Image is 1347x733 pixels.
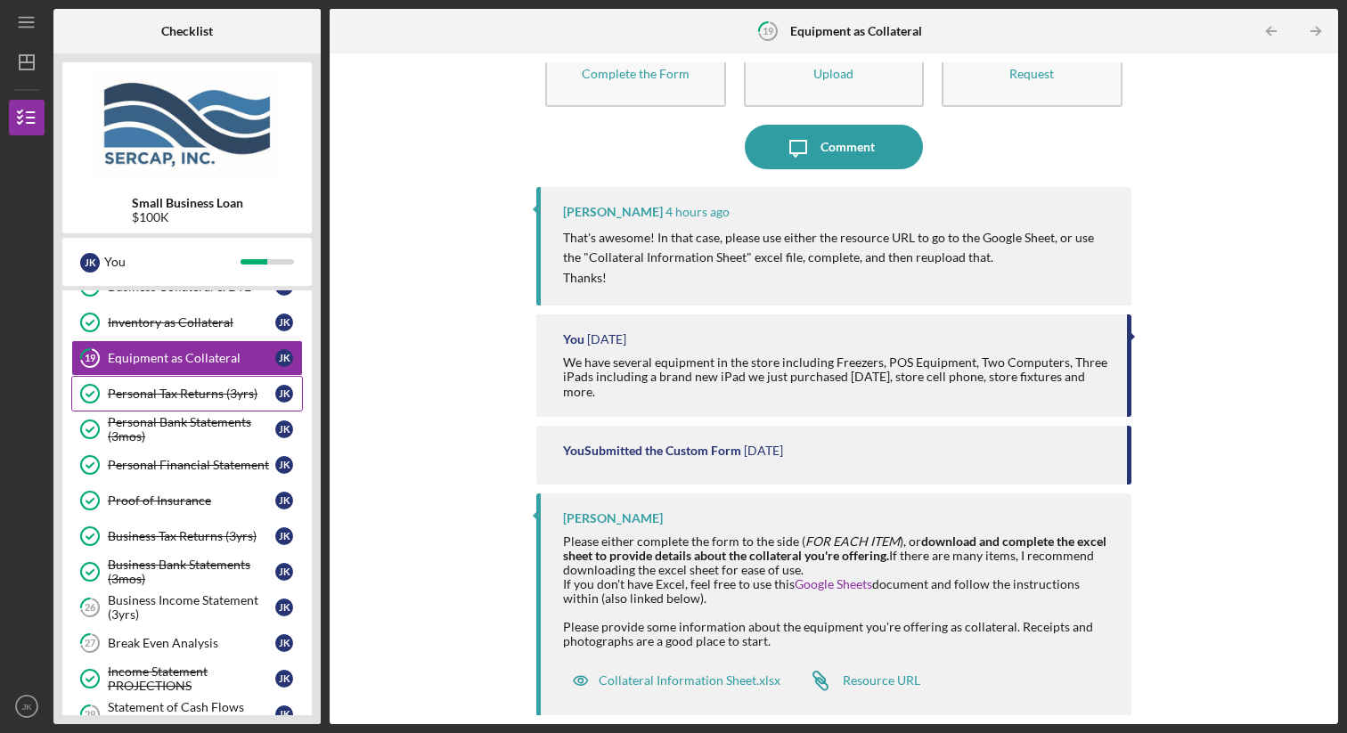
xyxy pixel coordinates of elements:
button: Collateral Information Sheet.xlsx [563,663,789,698]
div: J K [275,670,293,688]
tspan: 29 [85,709,96,721]
a: Income Statement PROJECTIONSJK [71,661,303,696]
strong: download and complete the excel sheet to provide details about the collateral you're offering. [563,533,1106,563]
time: 2025-08-14 18:55 [665,205,730,219]
div: Equipment as Collateral [108,351,275,365]
div: You [563,332,584,346]
p: That's awesome! In that case, please use either the resource URL to go to the Google Sheet, or us... [563,228,1113,268]
div: Business Bank Statements (3mos) [108,558,275,586]
div: You [104,247,241,277]
time: 2025-08-13 18:03 [744,444,783,458]
tspan: 27 [85,638,96,649]
div: J K [275,599,293,616]
div: Please provide some information about the equipment you're offering as collateral. Receipts and p... [563,620,1113,648]
div: J K [275,527,293,545]
div: $100K [132,210,243,224]
div: J K [275,563,293,581]
p: Thanks! [563,268,1113,288]
div: J K [275,634,293,652]
a: Business Bank Statements (3mos)JK [71,554,303,590]
div: Comment [820,125,875,169]
div: You Submitted the Custom Form [563,444,741,458]
div: Income Statement PROJECTIONS [108,664,275,693]
tspan: 19 [762,25,773,37]
div: J K [275,705,293,723]
div: J K [275,314,293,331]
button: Comment [745,125,923,169]
div: J K [275,349,293,367]
div: Proof of Insurance [108,493,275,508]
button: JK [9,688,45,724]
img: Product logo [62,71,312,178]
div: Complete the Form [582,67,690,80]
div: J K [275,385,293,403]
div: Personal Financial Statement [108,458,275,472]
div: Business Income Statement (3yrs) [108,593,275,622]
a: Inventory as CollateralJK [71,305,303,340]
div: Business Tax Returns (3yrs) [108,529,275,543]
a: Personal Bank Statements (3mos)JK [71,411,303,447]
div: Statement of Cash Flows (3yrs) [108,700,275,729]
div: If you don't have Excel, feel free to use this document and follow the instructions within (also ... [563,577,1113,606]
div: J K [275,492,293,509]
a: Proof of InsuranceJK [71,483,303,518]
a: 19Equipment as CollateralJK [71,340,303,376]
tspan: 19 [85,353,96,364]
div: Break Even Analysis [108,636,275,650]
div: Collateral Information Sheet.xlsx [599,673,780,688]
div: J K [80,253,100,273]
div: [PERSON_NAME] [563,205,663,219]
div: We have several equipment in the store including Freezers, POS Equipment, Two Computers, Three iP... [563,355,1108,398]
a: 26Business Income Statement (3yrs)JK [71,590,303,625]
b: Small Business Loan [132,196,243,210]
a: Resource URL [798,663,920,698]
a: 27Break Even AnalysisJK [71,625,303,661]
a: Personal Tax Returns (3yrs)JK [71,376,303,411]
b: Checklist [161,24,213,38]
b: Equipment as Collateral [790,24,922,38]
em: FOR EACH ITEM [805,533,900,549]
a: Personal Financial StatementJK [71,447,303,483]
a: 29Statement of Cash Flows (3yrs)JK [71,696,303,732]
div: Resource URL [843,673,920,688]
div: Please either complete the form to the side ( ), or If there are many items, I recommend download... [563,534,1113,577]
a: Google Sheets [795,576,872,591]
text: JK [21,702,32,712]
div: [PERSON_NAME] [563,511,663,525]
div: Request [1009,67,1054,80]
div: Personal Tax Returns (3yrs) [108,387,275,401]
div: Upload [813,67,853,80]
div: Personal Bank Statements (3mos) [108,415,275,444]
div: J K [275,456,293,474]
time: 2025-08-13 18:03 [587,332,626,346]
div: Inventory as Collateral [108,315,275,330]
tspan: 26 [85,602,96,614]
div: J K [275,420,293,438]
a: Business Tax Returns (3yrs)JK [71,518,303,554]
